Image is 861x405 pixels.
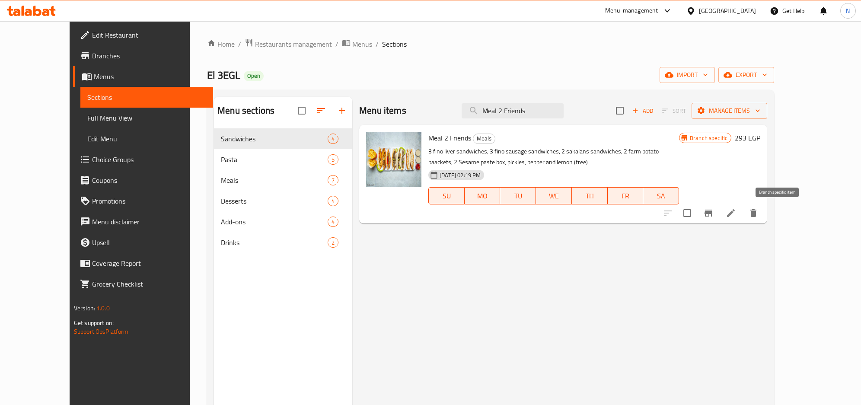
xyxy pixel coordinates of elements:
[611,102,629,120] span: Select section
[73,253,214,274] a: Coverage Report
[221,175,328,185] span: Meals
[92,258,207,268] span: Coverage Report
[473,134,495,144] div: Meals
[74,303,95,314] span: Version:
[73,45,214,66] a: Branches
[74,317,114,328] span: Get support on:
[87,92,207,102] span: Sections
[428,146,679,168] p: 3 fino liver sandwiches, 3 fino sausage sandwiches, 2 sakalans sandwiches, 2 farm potato paackets...
[311,100,332,121] span: Sort sections
[92,175,207,185] span: Coupons
[605,6,658,16] div: Menu-management
[92,217,207,227] span: Menu disclaimer
[500,187,536,204] button: TU
[428,131,471,144] span: Meal 2 Friends
[221,134,328,144] span: Sandwiches
[244,71,264,81] div: Open
[735,132,760,144] h6: 293 EGP
[80,87,214,108] a: Sections
[87,134,207,144] span: Edit Menu
[74,326,129,337] a: Support.OpsPlatform
[660,67,715,83] button: import
[657,104,692,118] span: Select section first
[328,239,338,247] span: 2
[335,39,338,49] li: /
[328,197,338,205] span: 4
[214,232,352,253] div: Drinks2
[725,70,767,80] span: export
[328,237,338,248] div: items
[214,191,352,211] div: Desserts4
[359,104,406,117] h2: Menu items
[432,190,461,202] span: SU
[293,102,311,120] span: Select all sections
[332,100,352,121] button: Add section
[342,38,372,50] a: Menus
[698,105,760,116] span: Manage items
[686,134,731,142] span: Branch specific
[678,204,696,222] span: Select to update
[718,67,774,83] button: export
[73,191,214,211] a: Promotions
[244,72,264,80] span: Open
[366,132,421,187] img: Meal 2 Friends
[572,187,608,204] button: TH
[352,39,372,49] span: Menus
[92,237,207,248] span: Upsell
[207,65,240,85] span: El 3EGL
[214,170,352,191] div: Meals7
[536,187,572,204] button: WE
[382,39,407,49] span: Sections
[214,128,352,149] div: Sandwiches4
[629,104,657,118] button: Add
[504,190,533,202] span: TU
[643,187,679,204] button: SA
[73,149,214,170] a: Choice Groups
[611,190,640,202] span: FR
[207,39,235,49] a: Home
[80,128,214,149] a: Edit Menu
[255,39,332,49] span: Restaurants management
[238,39,241,49] li: /
[73,170,214,191] a: Coupons
[245,38,332,50] a: Restaurants management
[92,30,207,40] span: Edit Restaurant
[221,196,328,206] span: Desserts
[214,125,352,256] nav: Menu sections
[73,211,214,232] a: Menu disclaimer
[608,187,644,204] button: FR
[73,25,214,45] a: Edit Restaurant
[698,203,719,223] button: Branch-specific-item
[743,203,764,223] button: delete
[428,187,465,204] button: SU
[73,66,214,87] a: Menus
[539,190,568,202] span: WE
[207,38,774,50] nav: breadcrumb
[92,196,207,206] span: Promotions
[328,176,338,185] span: 7
[73,232,214,253] a: Upsell
[462,103,564,118] input: search
[629,104,657,118] span: Add item
[436,171,484,179] span: [DATE] 02:19 PM
[692,103,767,119] button: Manage items
[94,71,207,82] span: Menus
[473,134,495,144] span: Meals
[80,108,214,128] a: Full Menu View
[328,196,338,206] div: items
[221,154,328,165] span: Pasta
[328,134,338,144] div: items
[214,149,352,170] div: Pasta5
[328,218,338,226] span: 4
[631,106,654,116] span: Add
[328,156,338,164] span: 5
[465,187,501,204] button: MO
[92,279,207,289] span: Grocery Checklist
[92,51,207,61] span: Branches
[376,39,379,49] li: /
[96,303,110,314] span: 1.0.0
[666,70,708,80] span: import
[726,208,736,218] a: Edit menu item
